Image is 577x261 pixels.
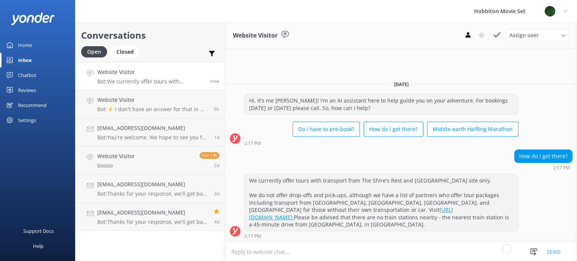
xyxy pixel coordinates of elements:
[245,94,518,114] div: Hi, it's me [PERSON_NAME]! I'm an AI assistant here to help guide you on your adventure. For book...
[18,98,47,113] div: Recommend
[76,203,225,231] a: [EMAIL_ADDRESS][DOMAIN_NAME]Bot:Thanks for your response, we'll get back to you as soon as we can...
[23,223,54,238] div: Support Docs
[214,190,219,197] span: 01:52pm 08-Aug-2025 (UTC +12:00) Pacific/Auckland
[244,140,518,146] div: 02:17pm 11-Aug-2025 (UTC +12:00) Pacific/Auckland
[97,68,204,76] h4: Website Visitor
[509,31,539,39] span: Assign user
[76,118,225,146] a: [EMAIL_ADDRESS][DOMAIN_NAME]Bot:You're welcome. We hope to see you for an adventure soon!1d
[18,38,32,53] div: Home
[97,106,208,113] p: Bot: ⚡ I don't have an answer for that in my knowledge base. Please try and rephrase your questio...
[81,46,107,57] div: Open
[390,81,413,88] span: [DATE]
[97,162,135,169] p: boooo
[249,206,453,221] a: [URL][DOMAIN_NAME].
[293,122,360,137] button: Do I have to pre-book?
[76,146,225,175] a: Website VisitorbooooReply2d
[553,166,570,170] strong: 2:17 PM
[544,6,556,17] img: 34-1625720359.png
[210,78,219,84] span: 02:17pm 11-Aug-2025 (UTC +12:00) Pacific/Auckland
[214,162,219,169] span: 08:26pm 08-Aug-2025 (UTC +12:00) Pacific/Auckland
[244,234,261,238] strong: 2:17 PM
[97,190,208,197] p: Bot: Thanks for your response, we'll get back to you as soon as we can during opening hours.
[515,150,572,163] div: How do I get there?
[225,243,577,261] textarea: To enrich screen reader interactions, please activate Accessibility in Grammarly extension settings
[97,134,208,141] p: Bot: You're welcome. We hope to see you for an adventure soon!
[506,29,569,41] div: Assign User
[97,208,208,217] h4: [EMAIL_ADDRESS][DOMAIN_NAME]
[11,12,54,25] img: yonder-white-logo.png
[97,124,208,132] h4: [EMAIL_ADDRESS][DOMAIN_NAME]
[111,47,143,56] a: Closed
[214,134,219,140] span: 12:13pm 10-Aug-2025 (UTC +12:00) Pacific/Auckland
[97,96,208,104] h4: Website Visitor
[97,78,204,85] p: Bot: We currently offer tours with transport from The Shire's Rest and [GEOGRAPHIC_DATA] site onl...
[76,90,225,118] a: Website VisitorBot:⚡ I don't have an answer for that in my knowledge base. Please try and rephras...
[81,47,111,56] a: Open
[81,28,219,42] h2: Conversations
[18,83,36,98] div: Reviews
[97,152,135,160] h4: Website Visitor
[233,31,278,41] h3: Website Visitor
[514,165,572,170] div: 02:17pm 11-Aug-2025 (UTC +12:00) Pacific/Auckland
[18,68,36,83] div: Chatbot
[427,122,518,137] button: Middle-earth Halfling Marathon
[76,62,225,90] a: Website VisitorBot:We currently offer tours with transport from The Shire's Rest and [GEOGRAPHIC_...
[76,175,225,203] a: [EMAIL_ADDRESS][DOMAIN_NAME]Bot:Thanks for your response, we'll get back to you as soon as we can...
[244,233,518,238] div: 02:17pm 11-Aug-2025 (UTC +12:00) Pacific/Auckland
[244,141,261,146] strong: 2:17 PM
[97,219,208,225] p: Bot: Thanks for your response, we'll get back to you as soon as we can during opening hours.
[97,180,208,189] h4: [EMAIL_ADDRESS][DOMAIN_NAME]
[33,238,44,253] div: Help
[214,219,219,225] span: 12:15pm 07-Aug-2025 (UTC +12:00) Pacific/Auckland
[18,53,32,68] div: Inbox
[364,122,423,137] button: How do I get there?
[111,46,139,57] div: Closed
[199,152,219,159] span: Reply
[245,174,518,231] div: We currently offer tours with transport from The Shire's Rest and [GEOGRAPHIC_DATA] site only. We...
[18,113,36,128] div: Settings
[214,106,219,112] span: 09:08am 11-Aug-2025 (UTC +12:00) Pacific/Auckland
